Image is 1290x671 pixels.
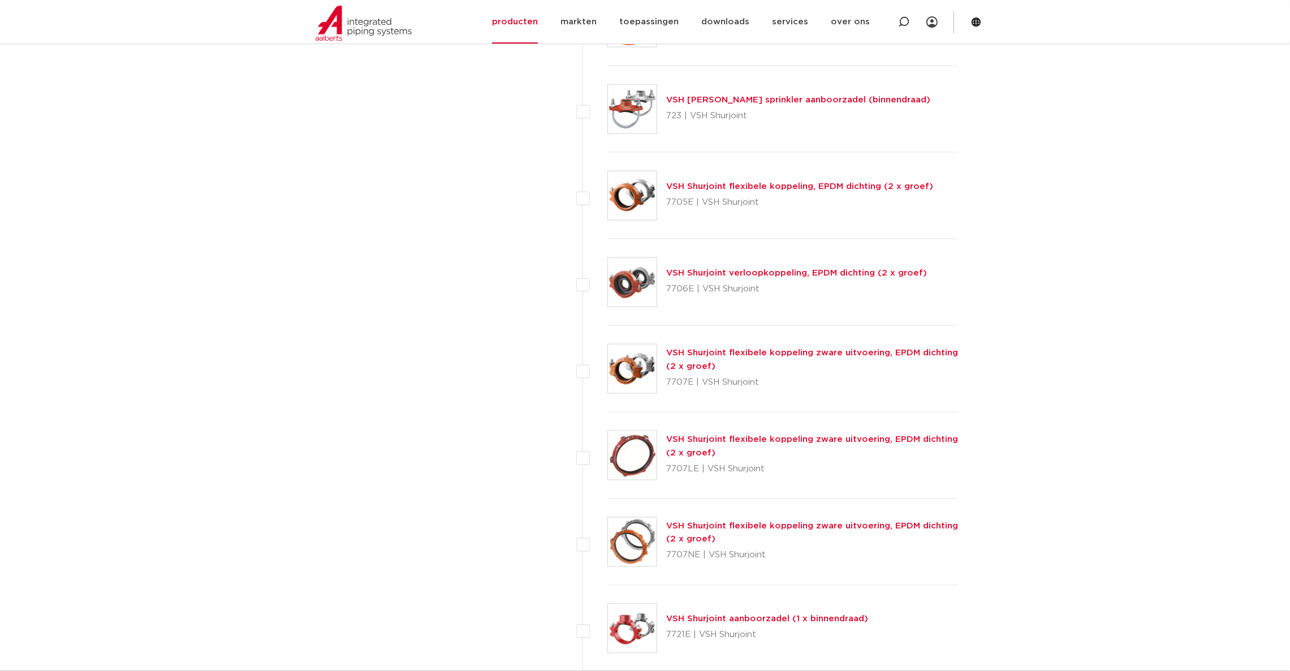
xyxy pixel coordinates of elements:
img: Thumbnail for VSH Shurjoint flexibele koppeling zware uitvoering, EPDM dichting (2 x groef) [608,518,657,566]
img: Thumbnail for VSH Shurjoint sprinkler aanboorzadel (binnendraad) [608,85,657,134]
p: 7721E | VSH Shurjoint [666,626,868,644]
img: Thumbnail for VSH Shurjoint verloopkoppeling, EPDM dichting (2 x groef) [608,258,657,307]
a: VSH Shurjoint flexibele koppeling zware uitvoering, EPDM dichting (2 x groef) [666,522,958,544]
img: Thumbnail for VSH Shurjoint flexibele koppeling zware uitvoering, EPDM dichting (2 x groef) [608,345,657,393]
a: VSH [PERSON_NAME] sprinkler aanboorzadel (binnendraad) [666,96,930,104]
p: 7707E | VSH Shurjoint [666,373,959,392]
a: VSH Shurjoint flexibele koppeling zware uitvoering, EPDM dichting (2 x groef) [666,349,958,371]
p: 7706E | VSH Shurjoint [666,280,927,298]
p: 7705E | VSH Shurjoint [666,193,933,212]
a: VSH Shurjoint flexibele koppeling, EPDM dichting (2 x groef) [666,182,933,191]
a: VSH Shurjoint verloopkoppeling, EPDM dichting (2 x groef) [666,269,927,277]
p: 7707LE | VSH Shurjoint [666,460,959,478]
img: Thumbnail for VSH Shurjoint aanboorzadel (1 x binnendraad) [608,604,657,653]
p: 7707NE | VSH Shurjoint [666,547,959,565]
img: Thumbnail for VSH Shurjoint flexibele koppeling zware uitvoering, EPDM dichting (2 x groef) [608,431,657,480]
img: Thumbnail for VSH Shurjoint flexibele koppeling, EPDM dichting (2 x groef) [608,171,657,220]
p: 723 | VSH Shurjoint [666,107,930,125]
a: VSH Shurjoint flexibele koppeling zware uitvoering, EPDM dichting (2 x groef) [666,435,958,457]
a: VSH Shurjoint aanboorzadel (1 x binnendraad) [666,615,868,623]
